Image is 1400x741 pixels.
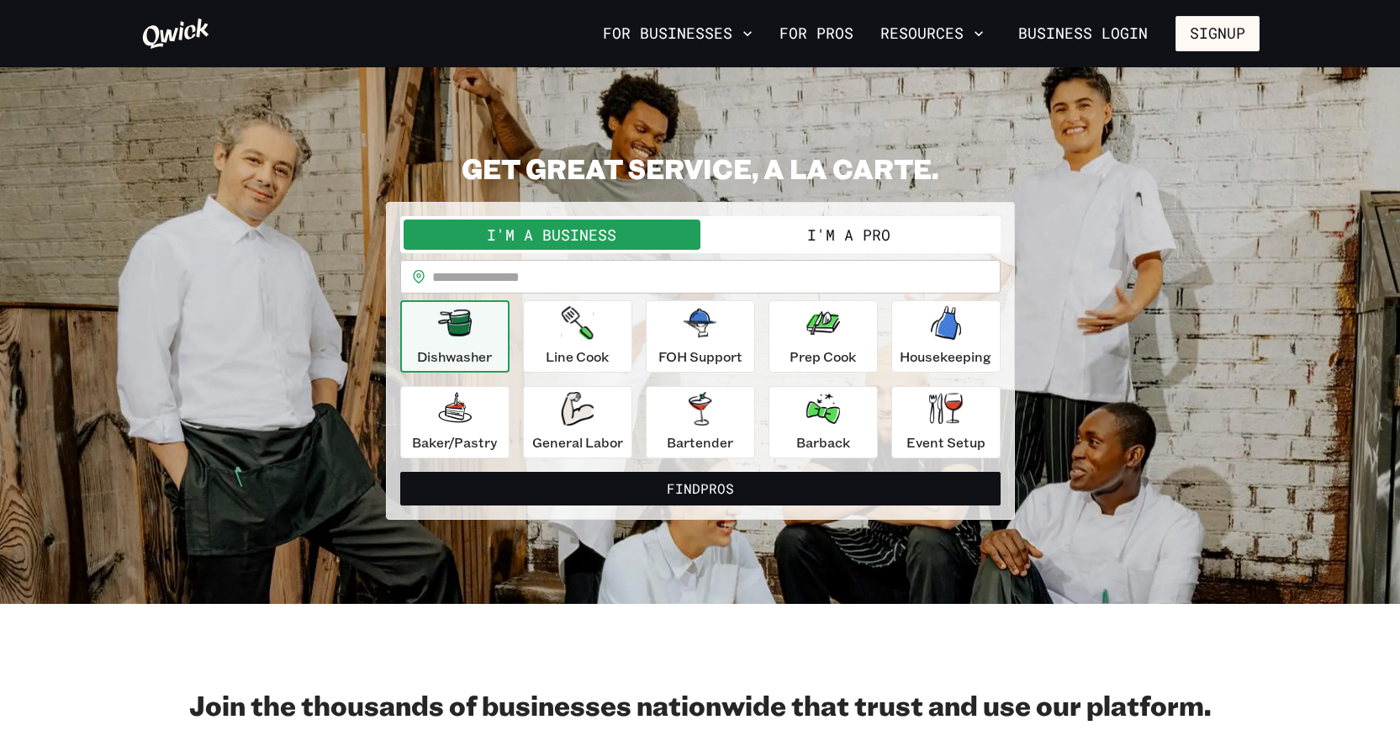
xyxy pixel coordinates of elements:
[532,432,623,453] p: General Labor
[796,432,850,453] p: Barback
[773,19,860,48] a: For Pros
[646,386,755,458] button: Bartender
[400,300,510,373] button: Dishwasher
[141,688,1260,722] h2: Join the thousands of businesses nationwide that trust and use our platform.
[1175,16,1260,51] button: Signup
[874,19,991,48] button: Resources
[386,151,1015,185] h2: GET GREAT SERVICE, A LA CARTE.
[790,347,856,367] p: Prep Cook
[400,472,1001,505] button: FindPros
[658,347,742,367] p: FOH Support
[646,300,755,373] button: FOH Support
[891,300,1001,373] button: Housekeeping
[769,386,878,458] button: Barback
[523,386,632,458] button: General Labor
[667,432,733,453] p: Bartender
[546,347,609,367] p: Line Cook
[700,220,997,250] button: I'm a Pro
[523,300,632,373] button: Line Cook
[596,19,759,48] button: For Businesses
[404,220,700,250] button: I'm a Business
[400,386,510,458] button: Baker/Pastry
[900,347,991,367] p: Housekeeping
[769,300,878,373] button: Prep Cook
[412,432,497,453] p: Baker/Pastry
[891,386,1001,458] button: Event Setup
[906,432,985,453] p: Event Setup
[417,347,492,367] p: Dishwasher
[1004,16,1162,51] a: Business Login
